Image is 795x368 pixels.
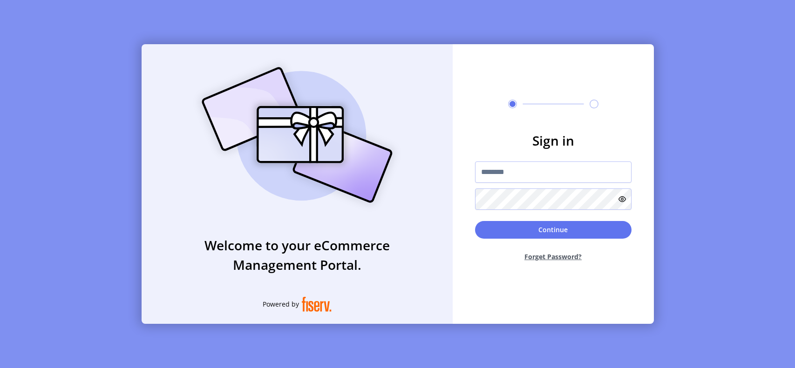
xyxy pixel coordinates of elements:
h3: Welcome to your eCommerce Management Portal. [142,235,453,274]
h3: Sign in [475,131,632,150]
button: Forget Password? [475,244,632,269]
span: Powered by [263,299,299,309]
img: card_Illustration.svg [188,57,407,213]
button: Continue [475,221,632,239]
